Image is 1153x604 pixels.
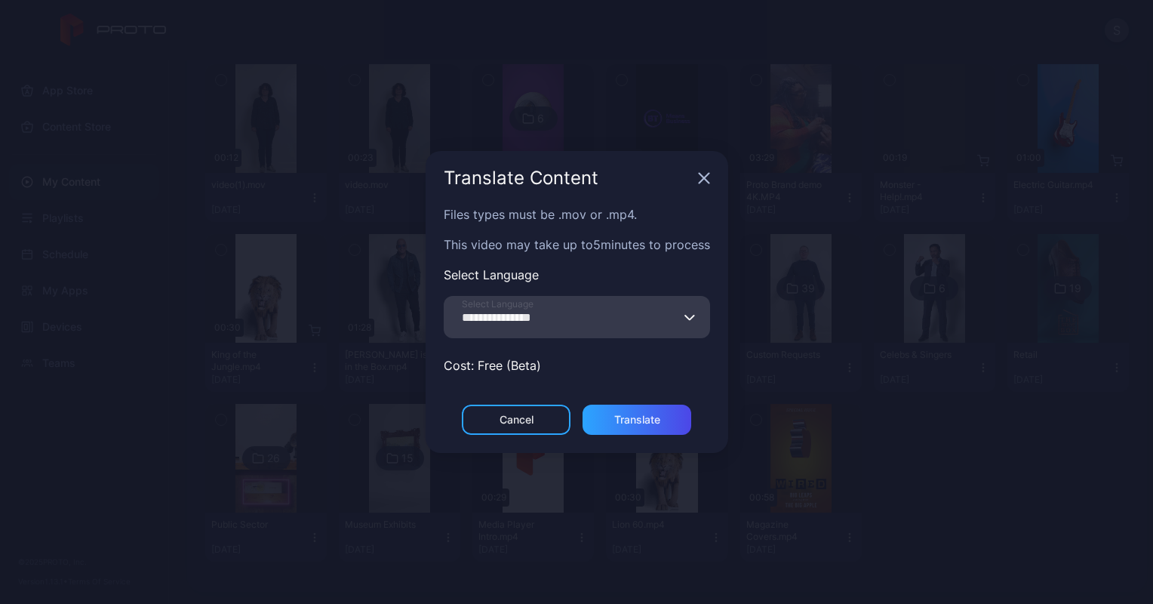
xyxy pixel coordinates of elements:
div: Cancel [500,414,533,426]
button: Select Language [684,296,696,338]
p: This video may take up to 5 minutes to process [444,236,710,254]
button: Translate [583,405,691,435]
p: Cost: Free (Beta) [444,356,710,374]
input: Select Language [444,296,710,338]
p: Select Language [444,266,710,284]
span: Select Language [462,298,533,310]
div: Translate [614,414,660,426]
p: Files types must be .mov or .mp4. [444,205,710,223]
div: Translate Content [444,169,692,187]
button: Cancel [462,405,570,435]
